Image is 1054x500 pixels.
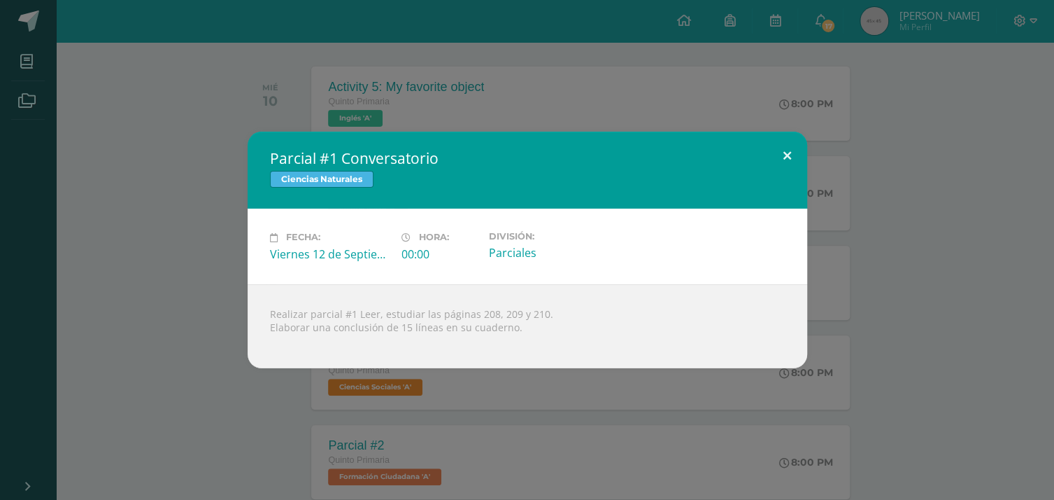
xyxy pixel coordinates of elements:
label: División: [489,231,609,242]
span: Ciencias Naturales [270,171,373,188]
span: Hora: [419,232,449,243]
div: Parciales [489,245,609,261]
div: Viernes 12 de Septiembre [270,246,390,262]
div: Realizar parcial #1 Leer, estudiar las páginas 208, 209 y 210. Elaborar una conclusión de 15 líne... [248,284,807,368]
div: 00:00 [401,246,478,262]
button: Close (Esc) [767,132,807,179]
span: Fecha: [286,232,320,243]
h2: Parcial #1 Conversatorio [270,148,785,168]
